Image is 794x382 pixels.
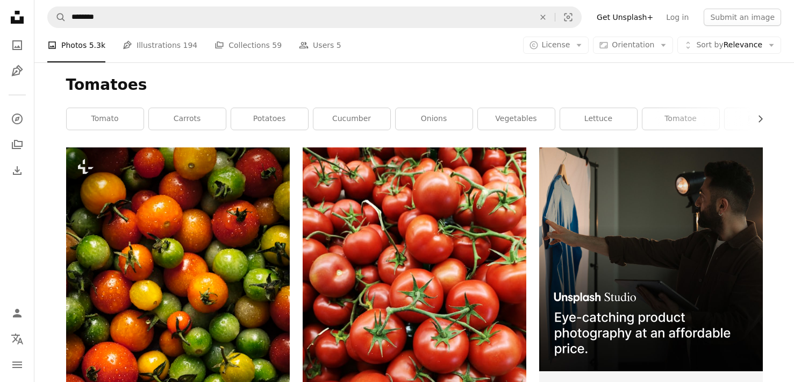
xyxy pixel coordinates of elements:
[66,75,763,95] h1: Tomatoes
[593,37,673,54] button: Orientation
[539,147,763,371] img: file-1715714098234-25b8b4e9d8faimage
[6,134,28,155] a: Collections
[6,302,28,324] a: Log in / Sign up
[214,28,282,62] a: Collections 59
[696,40,723,49] span: Sort by
[183,39,198,51] span: 194
[6,354,28,376] button: Menu
[6,328,28,350] button: Language
[313,108,390,130] a: cucumber
[303,292,526,301] a: red tomatoes on brown wooden table
[66,315,290,324] a: a large pile of tomatoes and other fruits
[231,108,308,130] a: potatoes
[612,40,654,49] span: Orientation
[272,39,282,51] span: 59
[67,108,144,130] a: tomato
[677,37,781,54] button: Sort byRelevance
[531,7,555,27] button: Clear
[642,108,719,130] a: tomatoe
[6,60,28,82] a: Illustrations
[704,9,781,26] button: Submit an image
[6,34,28,56] a: Photos
[660,9,695,26] a: Log in
[6,108,28,130] a: Explore
[123,28,197,62] a: Illustrations 194
[478,108,555,130] a: vegetables
[555,7,581,27] button: Visual search
[47,6,582,28] form: Find visuals sitewide
[523,37,589,54] button: License
[542,40,570,49] span: License
[590,9,660,26] a: Get Unsplash+
[299,28,341,62] a: Users 5
[750,108,763,130] button: scroll list to the right
[149,108,226,130] a: carrots
[396,108,473,130] a: onions
[48,7,66,27] button: Search Unsplash
[6,160,28,181] a: Download History
[337,39,341,51] span: 5
[560,108,637,130] a: lettuce
[696,40,762,51] span: Relevance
